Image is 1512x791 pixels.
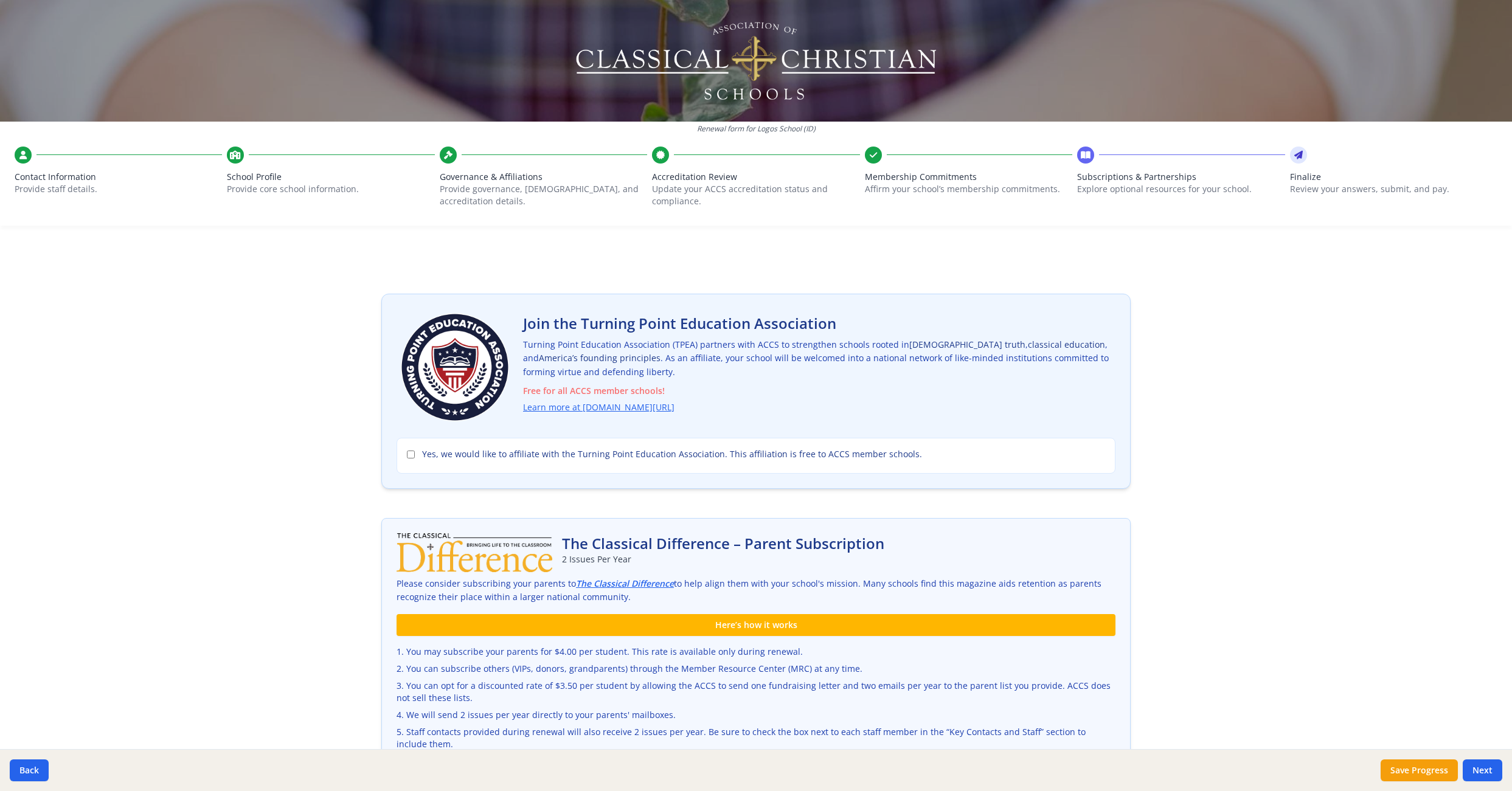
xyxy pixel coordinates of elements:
[652,171,859,183] span: Accreditation Review
[523,338,1115,415] p: Turning Point Education Association (TPEA) partners with ACCS to strengthen schools rooted in , ,...
[865,183,1072,195] p: Affirm your school’s membership commitments.
[227,171,434,183] span: School Profile
[652,183,859,207] p: Update your ACCS accreditation status and compliance.
[1028,339,1105,350] span: classical education
[1463,759,1502,781] button: Next
[562,534,884,553] h2: The Classical Difference – Parent Subscription
[865,171,1072,183] span: Membership Commitments
[440,183,647,207] p: Provide governance, [DEMOGRAPHIC_DATA], and accreditation details.
[1077,171,1285,183] span: Subscriptions & Partnerships
[10,759,49,781] button: Back
[407,451,415,458] input: Yes, we would like to affiliate with the Turning Point Education Association. This affiliation is...
[397,709,1115,721] li: We will send 2 issues per year directly to your parents' mailboxes.
[1077,183,1285,195] p: Explore optional resources for your school.
[15,183,222,195] p: Provide staff details.
[397,663,1115,675] li: You can subscribe others (VIPs, donors, grandparents) through the Member Resource Center (MRC) at...
[397,309,513,426] img: Turning Point Education Association Logo
[440,171,647,183] span: Governance & Affiliations
[539,352,661,364] span: America’s founding principles
[422,448,922,460] span: Yes, we would like to affiliate with the Turning Point Education Association. This affiliation is...
[397,577,1115,605] p: Please consider subscribing your parents to to help align them with your school's mission. Many s...
[576,577,674,591] a: The Classical Difference
[1290,171,1497,183] span: Finalize
[397,614,1115,636] div: Here’s how it works
[523,384,1115,398] span: Free for all ACCS member schools!
[397,646,1115,658] li: You may subscribe your parents for $4.00 per student. This rate is available only during renewal.
[227,183,434,195] p: Provide core school information.
[523,401,675,415] a: Learn more at [DOMAIN_NAME][URL]
[397,680,1115,704] li: You can opt for a discounted rate of $3.50 per student by allowing the ACCS to send one fundraisi...
[1381,759,1458,781] button: Save Progress
[15,171,222,183] span: Contact Information
[574,18,938,103] img: Logo
[562,553,884,565] p: 2 Issues Per Year
[1290,183,1497,195] p: Review your answers, submit, and pay.
[909,339,1025,350] span: [DEMOGRAPHIC_DATA] truth
[523,314,1115,333] h2: Join the Turning Point Education Association
[397,533,552,572] img: The Classical Difference
[397,726,1115,750] li: Staff contacts provided during renewal will also receive 2 issues per year. Be sure to check the ...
